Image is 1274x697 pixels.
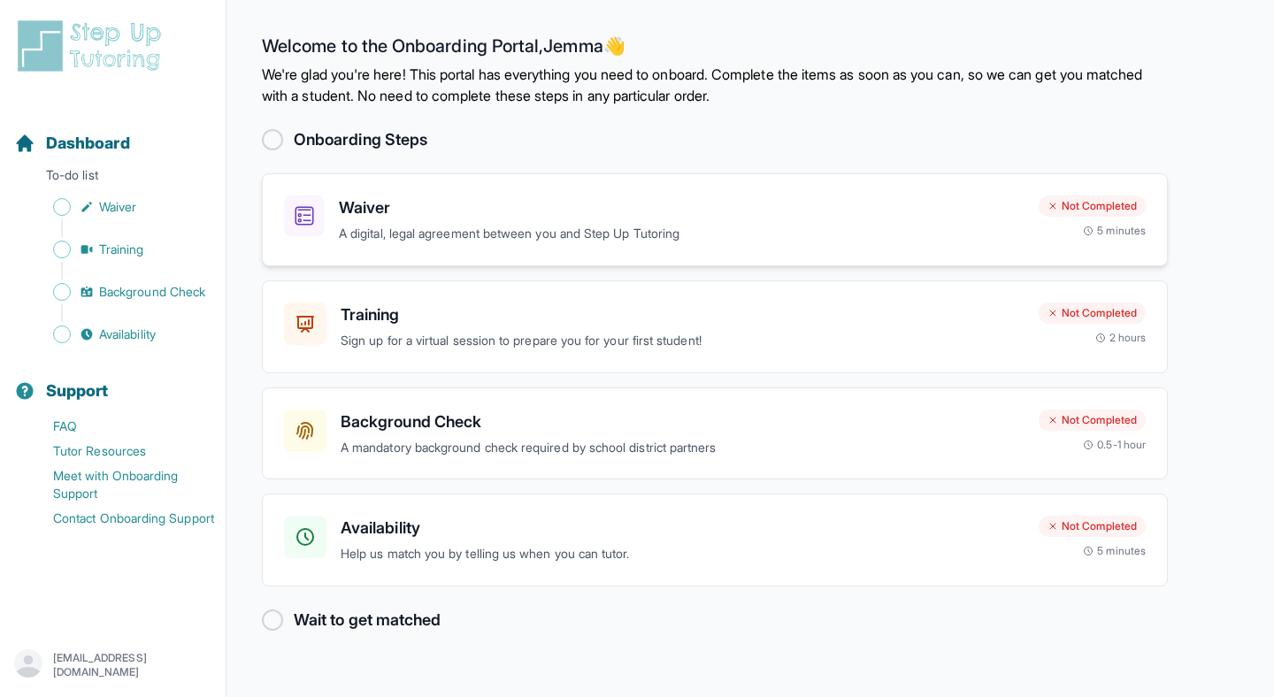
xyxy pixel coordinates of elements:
[1095,331,1147,345] div: 2 hours
[294,127,427,152] h2: Onboarding Steps
[341,516,1025,540] h3: Availability
[1083,438,1146,452] div: 0.5-1 hour
[294,608,441,632] h2: Wait to get matched
[46,379,109,403] span: Support
[14,322,226,347] a: Availability
[14,131,130,156] a: Dashboard
[99,326,156,343] span: Availability
[14,18,172,74] img: logo
[262,494,1168,586] a: AvailabilityHelp us match you by telling us when you can tutor.Not Completed5 minutes
[339,195,1025,220] h3: Waiver
[14,439,226,463] a: Tutor Resources
[14,506,226,531] a: Contact Onboarding Support
[262,35,1168,64] h2: Welcome to the Onboarding Portal, Jemma 👋
[14,463,226,506] a: Meet with Onboarding Support
[262,280,1168,373] a: TrainingSign up for a virtual session to prepare you for your first student!Not Completed2 hours
[339,224,1025,244] p: A digital, legal agreement between you and Step Up Tutoring
[14,237,226,262] a: Training
[341,303,1025,327] h3: Training
[14,195,226,219] a: Waiver
[1083,224,1146,238] div: 5 minutes
[14,280,226,304] a: Background Check
[1083,544,1146,558] div: 5 minutes
[14,414,226,439] a: FAQ
[7,103,219,163] button: Dashboard
[1039,195,1146,217] div: Not Completed
[262,387,1168,480] a: Background CheckA mandatory background check required by school district partnersNot Completed0.5...
[99,283,205,301] span: Background Check
[341,544,1025,564] p: Help us match you by telling us when you can tutor.
[7,166,219,191] p: To-do list
[99,198,136,216] span: Waiver
[99,241,144,258] span: Training
[341,331,1025,351] p: Sign up for a virtual session to prepare you for your first student!
[7,350,219,410] button: Support
[1039,410,1146,431] div: Not Completed
[262,64,1168,106] p: We're glad you're here! This portal has everything you need to onboard. Complete the items as soo...
[341,438,1025,458] p: A mandatory background check required by school district partners
[53,651,211,679] p: [EMAIL_ADDRESS][DOMAIN_NAME]
[1039,303,1146,324] div: Not Completed
[262,173,1168,266] a: WaiverA digital, legal agreement between you and Step Up TutoringNot Completed5 minutes
[46,131,130,156] span: Dashboard
[1039,516,1146,537] div: Not Completed
[14,649,211,681] button: [EMAIL_ADDRESS][DOMAIN_NAME]
[341,410,1025,434] h3: Background Check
